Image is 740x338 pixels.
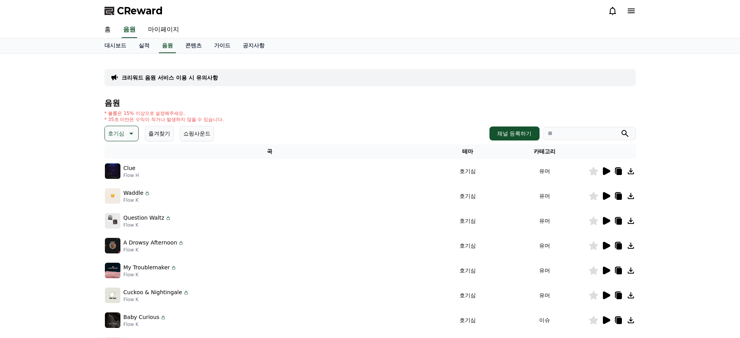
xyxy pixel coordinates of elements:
p: Flow K [124,321,167,328]
a: 가이드 [208,38,237,53]
td: 호기심 [435,184,501,208]
img: music [105,263,120,278]
span: CReward [117,5,163,17]
td: 호기심 [435,208,501,233]
p: Baby Curious [124,313,160,321]
td: 유머 [501,208,589,233]
button: 쇼핑사운드 [180,126,214,141]
p: My Troublemaker [124,263,170,272]
button: 즐겨찾기 [145,126,174,141]
p: Flow K [124,272,177,278]
td: 이슈 [501,308,589,333]
p: Flow K [124,296,189,303]
img: music [105,288,120,303]
td: 호기심 [435,283,501,308]
th: 곡 [104,144,435,159]
td: 유머 [501,184,589,208]
a: 음원 [122,22,137,38]
p: 호기심 [108,128,124,139]
p: Flow K [124,247,185,253]
a: 대시보드 [98,38,132,53]
a: 공지사항 [237,38,271,53]
p: Waddle [124,189,144,197]
img: music [105,312,120,328]
p: * 볼륨은 15% 이상으로 설정해주세요. [104,110,224,116]
a: CReward [104,5,163,17]
button: 호기심 [104,126,139,141]
th: 테마 [435,144,501,159]
p: Flow K [124,222,171,228]
p: Flow K [124,197,151,203]
td: 호기심 [435,308,501,333]
td: 호기심 [435,159,501,184]
p: Clue [124,164,136,172]
a: 크리워드 음원 서비스 이용 시 유의사항 [122,74,218,81]
img: music [105,213,120,229]
a: 마이페이지 [142,22,185,38]
a: 콘텐츠 [179,38,208,53]
img: music [105,188,120,204]
td: 유머 [501,159,589,184]
p: * 35초 미만은 수익이 적거나 발생하지 않을 수 있습니다. [104,116,224,123]
td: 호기심 [435,233,501,258]
a: 음원 [159,38,176,53]
p: A Drowsy Afternoon [124,239,178,247]
h4: 음원 [104,99,636,107]
a: 홈 [98,22,117,38]
button: 채널 등록하기 [489,127,539,140]
a: 실적 [132,38,156,53]
td: 유머 [501,233,589,258]
td: 유머 [501,258,589,283]
th: 카테고리 [501,144,589,159]
img: music [105,163,120,179]
p: Flow H [124,172,139,179]
p: Question Waltz [124,214,164,222]
td: 호기심 [435,258,501,283]
img: music [105,238,120,253]
td: 유머 [501,283,589,308]
p: Cuckoo & Nightingale [124,288,182,296]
